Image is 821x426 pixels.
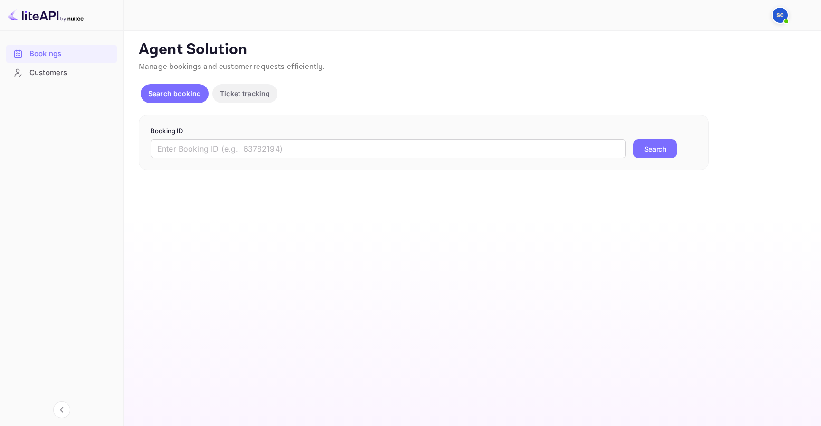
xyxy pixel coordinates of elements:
a: Customers [6,64,117,81]
span: Manage bookings and customer requests efficiently. [139,62,325,72]
div: Bookings [29,48,113,59]
a: Bookings [6,45,117,62]
input: Enter Booking ID (e.g., 63782194) [151,139,626,158]
button: Search [633,139,677,158]
div: Bookings [6,45,117,63]
div: Customers [29,68,113,78]
p: Agent Solution [139,40,804,59]
img: LiteAPI logo [8,8,84,23]
p: Ticket tracking [220,88,270,98]
img: santiago agent 006 [773,8,788,23]
p: Booking ID [151,126,697,136]
button: Collapse navigation [53,401,70,418]
div: Customers [6,64,117,82]
p: Search booking [148,88,201,98]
